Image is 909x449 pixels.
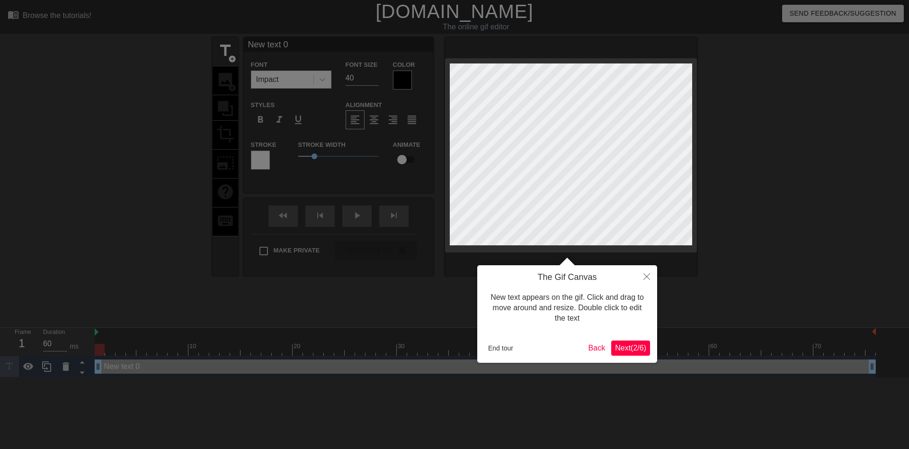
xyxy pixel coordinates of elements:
[611,341,650,356] button: Next
[484,341,517,355] button: End tour
[484,283,650,333] div: New text appears on the gif. Click and drag to move around and resize. Double click to edit the text
[484,272,650,283] h4: The Gif Canvas
[636,265,657,287] button: Close
[615,344,646,352] span: Next ( 2 / 6 )
[585,341,609,356] button: Back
